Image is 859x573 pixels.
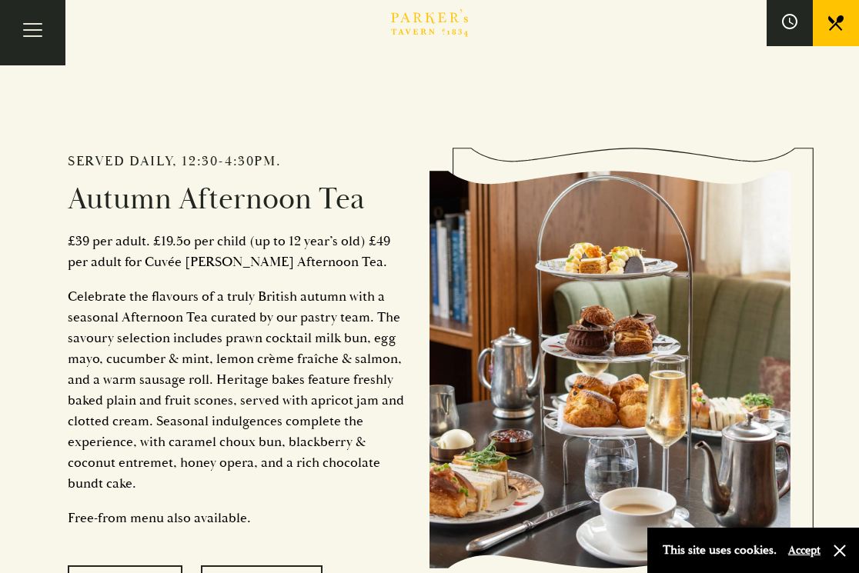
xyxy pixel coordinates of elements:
[663,539,777,561] p: This site uses cookies.
[788,543,821,558] button: Accept
[68,231,406,272] p: £39 per adult. £19.5o per child (up to 12 year’s old) £49 per adult for Cuvée [PERSON_NAME] After...
[68,182,406,217] h2: Autumn Afternoon Tea
[832,543,847,558] button: Close and accept
[68,153,406,170] h2: Served daily, 12:30-4:30pm.
[68,286,406,494] p: Celebrate the flavours of a truly British autumn with a seasonal Afternoon Tea curated by our pas...
[68,508,406,528] p: Free-from menu also available.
